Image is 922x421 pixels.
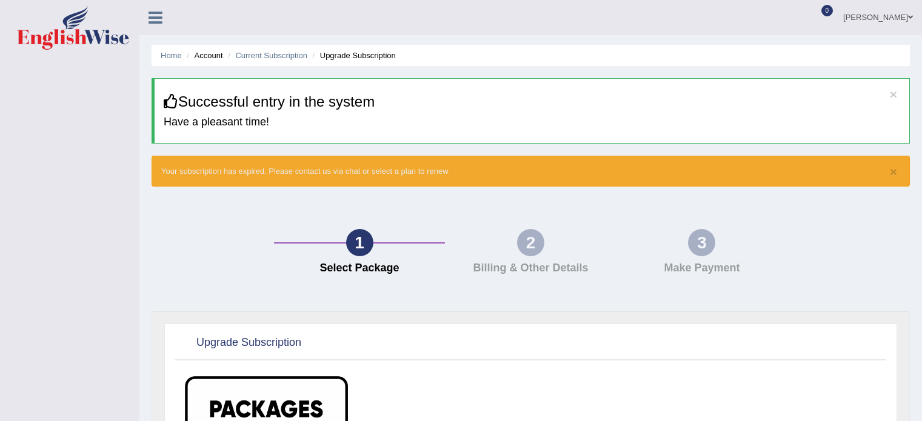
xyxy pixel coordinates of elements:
[451,262,610,274] h4: Billing & Other Details
[184,50,222,61] li: Account
[235,51,307,60] a: Current Subscription
[346,229,373,256] div: 1
[890,88,897,101] button: ×
[280,262,439,274] h4: Select Package
[161,51,182,60] a: Home
[623,262,781,274] h4: Make Payment
[688,229,715,256] div: 3
[152,156,910,187] div: Your subscription has expired. Please contact us via chat or select a plan to renew
[178,334,301,352] h2: Upgrade Subscription
[821,5,833,16] span: 0
[164,116,900,128] h4: Have a pleasant time!
[310,50,396,61] li: Upgrade Subscription
[164,94,900,110] h3: Successful entry in the system
[517,229,544,256] div: 2
[890,165,897,178] button: ×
